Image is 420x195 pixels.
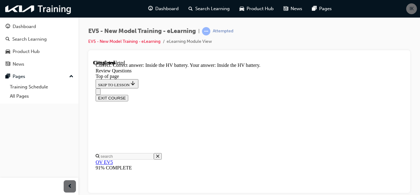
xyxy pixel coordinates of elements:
a: All Pages [7,91,76,101]
a: news-iconNews [279,2,307,15]
span: prev-icon [68,183,72,190]
span: EV5 - New Model Training - eLearning [88,28,196,35]
button: IK [406,3,417,14]
span: car-icon [6,49,10,55]
button: EXIT COURSE [2,35,35,41]
span: search-icon [188,5,193,13]
a: Training Schedule [7,82,76,92]
input: Search [6,93,61,100]
li: eLearning Module View [167,38,212,45]
img: kia-training [3,2,74,15]
button: DashboardSearch LearningProduct HubNews [2,20,76,71]
div: News [13,61,24,68]
button: Pages [2,71,76,82]
span: Search Learning [195,5,230,12]
a: pages-iconPages [307,2,337,15]
span: news-icon [6,62,10,67]
span: Product Hub [247,5,274,12]
span: learningRecordVerb_ATTEMPT-icon [202,27,210,35]
a: search-iconSearch Learning [184,2,235,15]
span: guage-icon [6,24,10,30]
div: 91% COMPLETE [2,105,310,111]
div: Search Learning [12,36,47,43]
span: pages-icon [6,74,10,79]
a: OV EV5 [2,100,20,105]
a: EV5 - New Model Training - eLearning [88,39,160,44]
div: Product Hub [13,48,40,55]
span: Pages [319,5,332,12]
div: Attempted [213,28,233,34]
a: Dashboard [2,21,76,32]
span: News [291,5,302,12]
span: news-icon [283,5,288,13]
div: Pages [13,73,25,80]
button: Close search menu [61,93,69,100]
a: guage-iconDashboard [143,2,184,15]
a: Search Learning [2,34,76,45]
div: Top of page [2,14,310,19]
span: car-icon [240,5,244,13]
span: Dashboard [155,5,179,12]
span: up-icon [69,73,73,81]
div: Review Questions [2,8,310,14]
div: Correct. Correct answer: Inside the HV battery. Your answer: Inside the HV battery. [2,2,310,8]
div: Dashboard [13,23,36,30]
button: SKIP TO LESSON [2,19,45,28]
a: News [2,59,76,70]
a: car-iconProduct Hub [235,2,279,15]
a: Product Hub [2,46,76,57]
span: | [198,28,200,35]
span: pages-icon [312,5,317,13]
span: SKIP TO LESSON [5,22,43,27]
span: search-icon [6,37,10,42]
span: guage-icon [148,5,153,13]
span: IK [410,5,414,12]
button: Close navigation menu [2,28,7,35]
